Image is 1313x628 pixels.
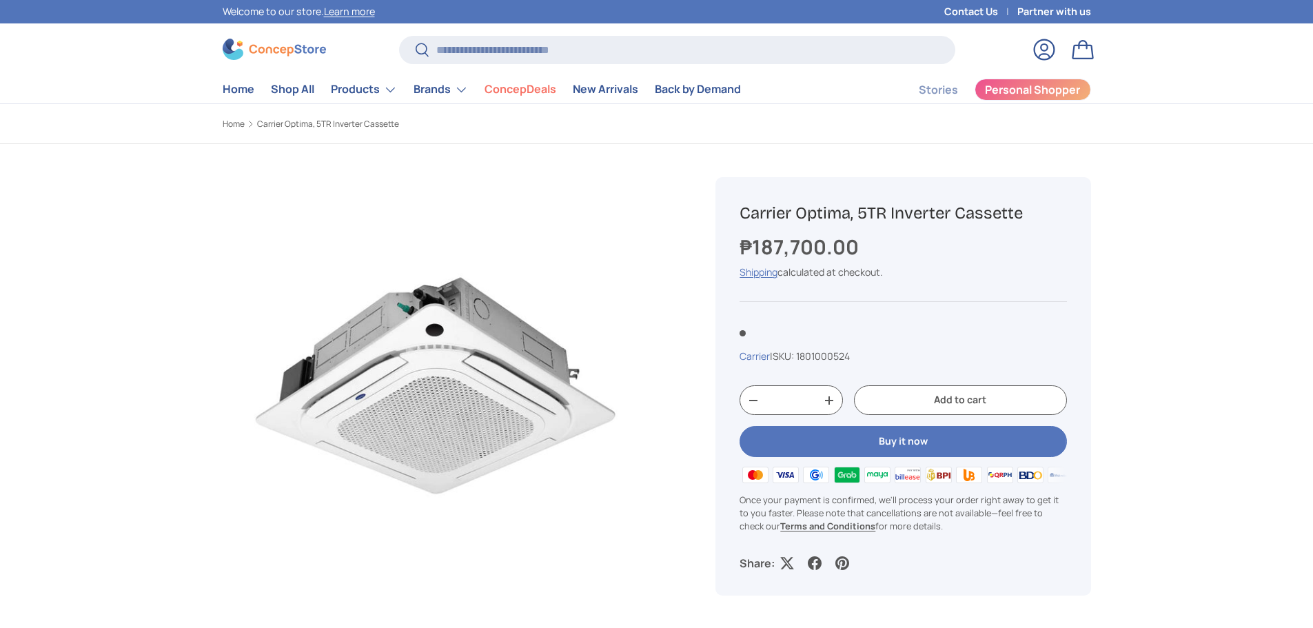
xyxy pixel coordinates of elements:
[1046,464,1076,485] img: metrobank
[985,84,1080,95] span: Personal Shopper
[223,76,254,103] a: Home
[331,76,397,103] a: Products
[223,118,683,130] nav: Breadcrumbs
[223,4,375,19] p: Welcome to our store.
[886,76,1091,103] nav: Secondary
[414,76,468,103] a: Brands
[924,464,954,485] img: bpi
[323,76,405,103] summary: Products
[770,350,850,363] span: |
[801,464,831,485] img: gcash
[740,265,777,278] a: Shipping
[975,79,1091,101] a: Personal Shopper
[740,350,770,363] a: Carrier
[984,464,1015,485] img: qrph
[223,39,326,60] img: ConcepStore
[1015,464,1046,485] img: bdo
[405,76,476,103] summary: Brands
[780,520,875,532] a: Terms and Conditions
[223,177,650,605] media-gallery: Gallery Viewer
[740,555,775,571] p: Share:
[740,464,770,485] img: master
[740,265,1066,279] div: calculated at checkout.
[773,350,794,363] span: SKU:
[862,464,893,485] img: maya
[257,120,399,128] a: Carrier Optima, 5TR Inverter Cassette
[271,76,314,103] a: Shop All
[740,494,1066,534] p: Once your payment is confirmed, we'll process your order right away to get it to you faster. Plea...
[771,464,801,485] img: visa
[740,426,1066,457] button: Buy it now
[223,76,741,103] nav: Primary
[223,120,245,128] a: Home
[919,77,958,103] a: Stories
[954,464,984,485] img: ubp
[740,233,862,261] strong: ₱187,700.00
[944,4,1017,19] a: Contact Us
[1017,4,1091,19] a: Partner with us
[740,203,1066,224] h1: Carrier Optima, 5TR Inverter Cassette
[796,350,850,363] span: 1801000524
[573,76,638,103] a: New Arrivals
[854,385,1066,415] button: Add to cart
[655,76,741,103] a: Back by Demand
[893,464,923,485] img: billease
[324,5,375,18] a: Learn more
[485,76,556,103] a: ConcepDeals
[831,464,862,485] img: grabpay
